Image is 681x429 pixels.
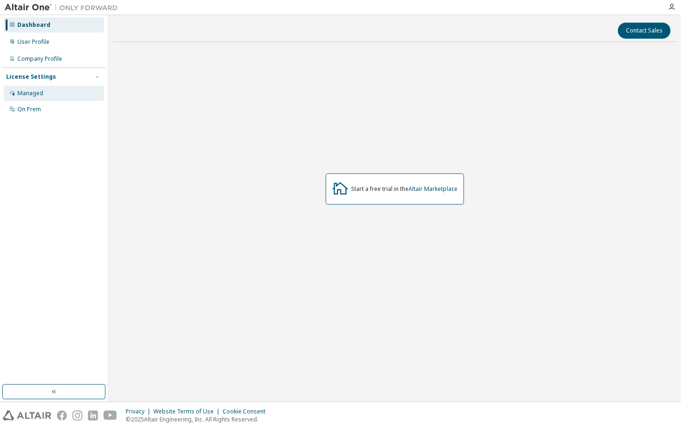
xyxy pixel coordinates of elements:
[88,411,98,421] img: linkedin.svg
[409,185,458,193] a: Altair Marketplace
[17,55,62,63] div: Company Profile
[153,408,223,415] div: Website Terms of Use
[72,411,82,421] img: instagram.svg
[57,411,67,421] img: facebook.svg
[104,411,117,421] img: youtube.svg
[17,90,43,97] div: Managed
[17,21,50,29] div: Dashboard
[352,185,458,193] div: Start a free trial in the
[126,408,153,415] div: Privacy
[17,106,41,113] div: On Prem
[5,3,122,12] img: Altair One
[126,415,271,423] p: © 2025 Altair Engineering, Inc. All Rights Reserved.
[6,73,56,81] div: License Settings
[17,38,49,46] div: User Profile
[618,23,671,39] button: Contact Sales
[223,408,271,415] div: Cookie Consent
[3,411,51,421] img: altair_logo.svg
